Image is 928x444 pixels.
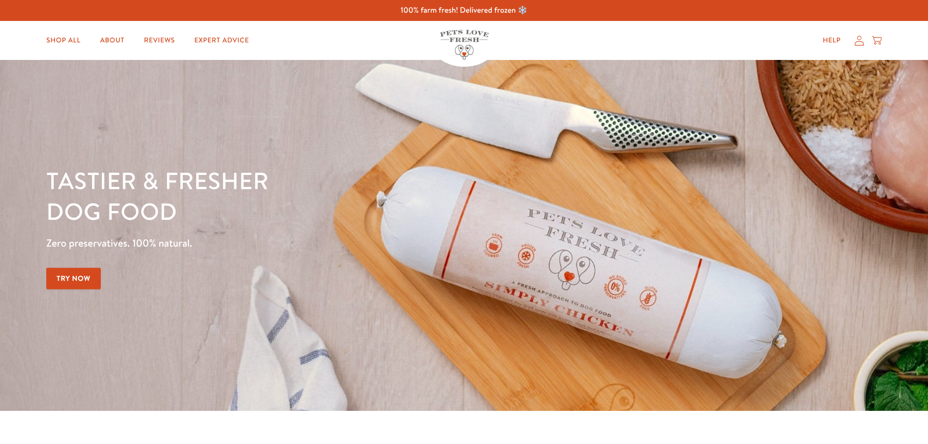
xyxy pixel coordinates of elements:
[136,31,183,50] a: Reviews
[92,31,132,50] a: About
[815,31,849,50] a: Help
[46,268,101,290] a: Try Now
[440,30,489,59] img: Pets Love Fresh
[38,31,88,50] a: Shop All
[46,166,603,227] h1: Tastier & fresher dog food
[46,234,603,252] p: Zero preservatives. 100% natural.
[187,31,257,50] a: Expert Advice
